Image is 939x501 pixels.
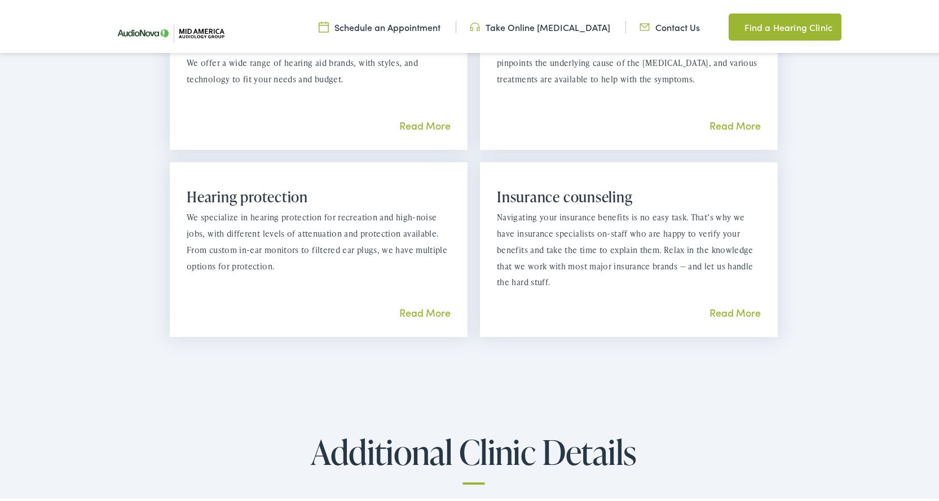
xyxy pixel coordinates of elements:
[497,207,761,289] p: Navigating your insurance benefits is no easy task. That’s why we have insurance specialists on-s...
[470,19,610,31] a: Take Online [MEDICAL_DATA]
[729,18,739,32] img: utility icon
[164,431,784,482] h2: Additional Clinic Details
[319,19,329,31] img: utility icon
[187,20,451,85] p: Our clinicians are extremely knowledgeable on the latest technology and will work with you to fin...
[640,19,650,31] img: utility icon
[187,207,451,272] p: We specialize in hearing protection for recreation and high-noise jobs, with different levels of ...
[729,11,841,38] a: Find a Hearing Clinic
[709,116,761,130] a: Read More
[709,303,761,317] a: Read More
[319,19,440,31] a: Schedule an Appointment
[399,303,451,317] a: Read More
[399,116,451,130] a: Read More
[497,20,761,85] p: While there is no cure for [MEDICAL_DATA], it can improve greatly with treatment. A full examinat...
[470,19,480,31] img: utility icon
[187,186,451,203] h2: Hearing protection
[497,186,761,203] h2: Insurance counseling
[640,19,700,31] a: Contact Us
